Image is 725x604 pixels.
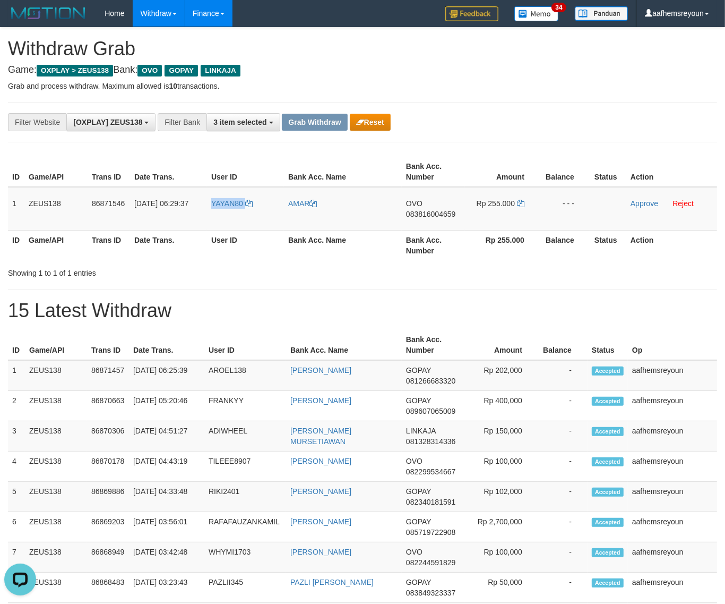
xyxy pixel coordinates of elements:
[87,421,129,452] td: 86870306
[207,230,284,260] th: User ID
[538,512,588,542] td: -
[290,366,351,375] a: [PERSON_NAME]
[406,467,455,476] span: Copy 082299534667 to clipboard
[130,230,207,260] th: Date Trans.
[204,360,286,391] td: AROEL138
[628,542,717,573] td: aafhemsreyoun
[406,528,455,537] span: Copy 085719722908 to clipboard
[406,377,455,385] span: Copy 081266683320 to clipboard
[129,330,204,360] th: Date Trans.
[25,542,87,573] td: ZEUS138
[8,187,24,231] td: 1
[87,330,129,360] th: Trans ID
[211,199,243,208] span: YAYAN80
[25,391,87,421] td: ZEUS138
[204,391,286,421] td: FRANKYY
[626,230,717,260] th: Action
[8,300,717,321] h1: 15 Latest Withdraw
[8,5,89,21] img: MOTION_logo.png
[290,457,351,465] a: [PERSON_NAME]
[88,230,130,260] th: Trans ID
[204,512,286,542] td: RAFAFAUZANKAMIL
[464,542,538,573] td: Rp 100,000
[538,360,588,391] td: -
[406,498,455,506] span: Copy 082340181591 to clipboard
[204,482,286,512] td: RIKI2401
[213,118,266,126] span: 3 item selected
[538,542,588,573] td: -
[8,452,25,482] td: 4
[25,452,87,482] td: ZEUS138
[464,573,538,603] td: Rp 50,000
[477,199,515,208] span: Rp 255.000
[87,482,129,512] td: 86869886
[88,157,130,187] th: Trans ID
[8,157,24,187] th: ID
[406,589,455,597] span: Copy 083849323337 to clipboard
[592,457,624,466] span: Accepted
[406,558,455,567] span: Copy 082244591829 to clipboard
[464,360,538,391] td: Rp 202,000
[538,452,588,482] td: -
[8,230,24,260] th: ID
[592,518,624,527] span: Accepted
[290,517,351,526] a: [PERSON_NAME]
[628,512,717,542] td: aafhemsreyoun
[406,487,431,496] span: GOPAY
[465,157,540,187] th: Amount
[592,397,624,406] span: Accepted
[130,157,207,187] th: Date Trans.
[8,65,717,75] h4: Game: Bank:
[406,407,455,415] span: Copy 089607065009 to clipboard
[158,113,206,131] div: Filter Bank
[406,517,431,526] span: GOPAY
[626,157,717,187] th: Action
[66,113,156,131] button: [OXPLAY] ZEUS138
[129,360,204,391] td: [DATE] 06:25:39
[169,82,177,90] strong: 10
[592,427,624,436] span: Accepted
[204,542,286,573] td: WHYMI1703
[8,542,25,573] td: 7
[406,366,431,375] span: GOPAY
[631,199,658,208] a: Approve
[24,157,88,187] th: Game/API
[25,573,87,603] td: ZEUS138
[464,421,538,452] td: Rp 150,000
[129,482,204,512] td: [DATE] 04:33:48
[129,452,204,482] td: [DATE] 04:43:19
[540,187,590,231] td: - - -
[25,360,87,391] td: ZEUS138
[672,199,694,208] a: Reject
[628,482,717,512] td: aafhemsreyoun
[206,113,280,131] button: 3 item selected
[464,512,538,542] td: Rp 2,700,000
[8,391,25,421] td: 2
[129,512,204,542] td: [DATE] 03:56:01
[402,157,465,187] th: Bank Acc. Number
[464,482,538,512] td: Rp 102,000
[592,367,624,376] span: Accepted
[402,230,465,260] th: Bank Acc. Number
[514,6,559,21] img: Button%20Memo.svg
[37,65,113,76] span: OXPLAY > ZEUS138
[406,548,422,556] span: OVO
[575,6,628,21] img: panduan.png
[73,118,142,126] span: [OXPLAY] ZEUS138
[290,487,351,496] a: [PERSON_NAME]
[87,452,129,482] td: 86870178
[8,81,717,91] p: Grab and process withdraw. Maximum allowed is transactions.
[590,230,626,260] th: Status
[406,457,422,465] span: OVO
[538,482,588,512] td: -
[8,482,25,512] td: 5
[592,488,624,497] span: Accepted
[204,421,286,452] td: ADIWHEEL
[129,573,204,603] td: [DATE] 03:23:43
[8,421,25,452] td: 3
[406,437,455,446] span: Copy 081328314336 to clipboard
[402,330,464,360] th: Bank Acc. Number
[406,427,436,435] span: LINKAJA
[406,210,455,218] span: Copy 083816004659 to clipboard
[87,391,129,421] td: 86870663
